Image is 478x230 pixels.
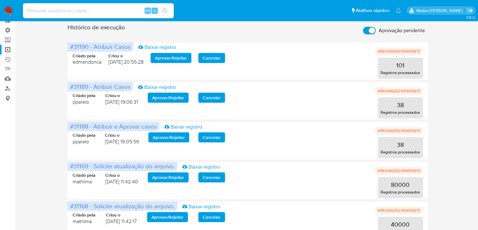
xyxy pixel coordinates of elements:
[154,8,156,14] span: s
[356,7,389,14] span: Atalhos rápidos
[396,8,401,13] a: Notificações
[145,8,150,14] span: Alt
[416,8,464,14] p: matias.logusso@mercadopago.com.br
[466,15,475,20] span: 3.161.2
[23,7,174,15] input: Pesquise usuários ou casos...
[467,7,473,14] a: Sair
[158,6,171,15] button: search-icon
